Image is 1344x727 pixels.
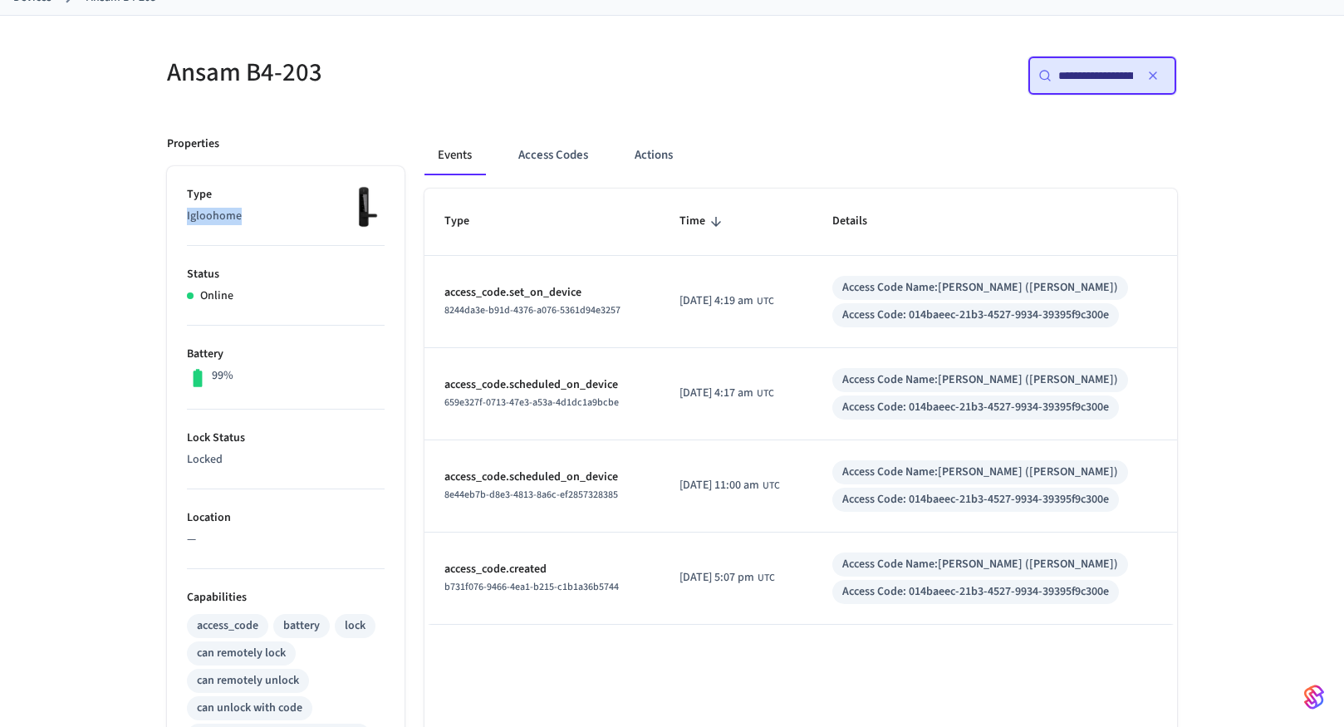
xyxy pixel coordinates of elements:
[842,399,1109,416] div: Access Code: 014baeec-21b3-4527-9934-39395f9c300e
[679,477,780,494] div: Africa/Abidjan
[842,279,1118,297] div: Access Code Name: [PERSON_NAME] ([PERSON_NAME])
[757,386,774,401] span: UTC
[758,571,775,586] span: UTC
[842,491,1109,508] div: Access Code: 014baeec-21b3-4527-9934-39395f9c300e
[187,266,385,283] p: Status
[679,569,775,587] div: Africa/Abidjan
[621,135,686,175] button: Actions
[505,135,601,175] button: Access Codes
[679,477,759,494] span: [DATE] 11:00 am
[842,464,1118,481] div: Access Code Name: [PERSON_NAME] ([PERSON_NAME])
[283,617,320,635] div: battery
[187,509,385,527] p: Location
[832,209,889,234] span: Details
[444,469,640,486] p: access_code.scheduled_on_device
[424,135,1177,175] div: ant example
[444,209,491,234] span: Type
[842,556,1118,573] div: Access Code Name: [PERSON_NAME] ([PERSON_NAME])
[197,700,302,717] div: can unlock with code
[842,371,1118,389] div: Access Code Name: [PERSON_NAME] ([PERSON_NAME])
[187,208,385,225] p: Igloohome
[1304,684,1324,710] img: SeamLogoGradient.69752ec5.svg
[763,479,780,494] span: UTC
[444,303,620,317] span: 8244da3e-b91d-4376-a076-5361d94e3257
[444,580,619,594] span: b731f076-9466-4ea1-b215-c1b1a36b5744
[842,583,1109,601] div: Access Code: 014baeec-21b3-4527-9934-39395f9c300e
[679,569,754,587] span: [DATE] 5:07 pm
[757,294,774,309] span: UTC
[679,292,753,310] span: [DATE] 4:19 am
[424,189,1177,624] table: sticky table
[187,589,385,607] p: Capabilities
[187,186,385,204] p: Type
[444,284,640,302] p: access_code.set_on_device
[212,367,233,385] p: 99%
[444,561,640,578] p: access_code.created
[679,385,753,402] span: [DATE] 4:17 am
[187,451,385,469] p: Locked
[197,617,258,635] div: access_code
[444,488,618,502] span: 8e44eb7b-d8e3-4813-8a6c-ef2857328385
[679,385,774,402] div: Africa/Abidjan
[167,135,219,153] p: Properties
[679,292,774,310] div: Africa/Abidjan
[197,645,286,662] div: can remotely lock
[187,346,385,363] p: Battery
[679,209,727,234] span: Time
[444,395,619,410] span: 659e327f-0713-47e3-a53a-4d1dc1a9bcbe
[187,430,385,447] p: Lock Status
[200,287,233,305] p: Online
[424,135,485,175] button: Events
[187,531,385,548] p: —
[343,186,385,228] img: igloohome_mortise_2p
[197,672,299,690] div: can remotely unlock
[842,307,1109,324] div: Access Code: 014baeec-21b3-4527-9934-39395f9c300e
[167,56,662,90] h5: Ansam B4-203
[444,376,640,394] p: access_code.scheduled_on_device
[345,617,365,635] div: lock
